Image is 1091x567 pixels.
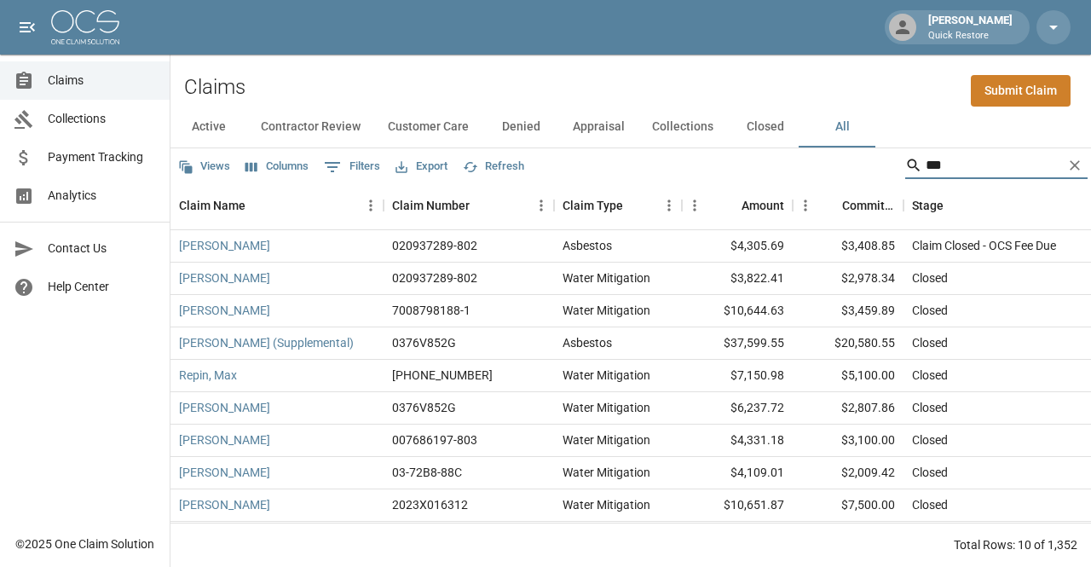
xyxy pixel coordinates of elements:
[392,367,493,384] div: 01-008-338780
[48,110,156,128] span: Collections
[912,334,948,351] div: Closed
[320,153,384,181] button: Show filters
[482,107,559,148] button: Denied
[682,263,793,295] div: $3,822.41
[374,107,482,148] button: Customer Care
[392,496,468,513] div: 2023X016312
[718,194,742,217] button: Sort
[179,399,270,416] a: [PERSON_NAME]
[912,182,944,229] div: Stage
[470,194,494,217] button: Sort
[944,194,967,217] button: Sort
[912,269,948,286] div: Closed
[912,399,948,416] div: Closed
[793,327,903,360] div: $20,580.55
[682,193,707,218] button: Menu
[554,182,682,229] div: Claim Type
[793,457,903,489] div: $2,009.42
[912,237,1056,254] div: Claim Closed - OCS Fee Due
[563,496,650,513] div: Water Mitigation
[682,522,793,554] div: $12,801.09
[10,10,44,44] button: open drawer
[358,193,384,218] button: Menu
[682,425,793,457] div: $4,331.18
[392,399,456,416] div: 0376V852G
[48,187,156,205] span: Analytics
[912,367,948,384] div: Closed
[48,148,156,166] span: Payment Tracking
[818,194,842,217] button: Sort
[793,193,818,218] button: Menu
[682,360,793,392] div: $7,150.98
[905,152,1088,182] div: Search
[563,464,650,481] div: Water Mitigation
[682,295,793,327] div: $10,644.63
[48,240,156,257] span: Contact Us
[793,392,903,425] div: $2,807.86
[682,182,793,229] div: Amount
[179,367,237,384] a: Repin, Max
[563,302,650,319] div: Water Mitigation
[563,269,650,286] div: Water Mitigation
[51,10,119,44] img: ocs-logo-white-transparent.png
[912,464,948,481] div: Closed
[921,12,1019,43] div: [PERSON_NAME]
[179,237,270,254] a: [PERSON_NAME]
[247,107,374,148] button: Contractor Review
[727,107,804,148] button: Closed
[179,182,245,229] div: Claim Name
[682,327,793,360] div: $37,599.55
[682,489,793,522] div: $10,651.87
[842,182,895,229] div: Committed Amount
[563,237,612,254] div: Asbestos
[179,269,270,286] a: [PERSON_NAME]
[15,535,154,553] div: © 2025 One Claim Solution
[384,182,554,229] div: Claim Number
[184,75,245,100] h2: Claims
[682,392,793,425] div: $6,237.72
[912,496,948,513] div: Closed
[391,153,452,180] button: Export
[623,194,647,217] button: Sort
[392,237,477,254] div: 020937289-802
[793,182,903,229] div: Committed Amount
[170,107,247,148] button: Active
[392,464,462,481] div: 03-72B8-88C
[912,431,948,448] div: Closed
[1062,153,1088,178] button: Clear
[179,431,270,448] a: [PERSON_NAME]
[179,302,270,319] a: [PERSON_NAME]
[241,153,313,180] button: Select columns
[563,367,650,384] div: Water Mitigation
[170,182,384,229] div: Claim Name
[563,431,650,448] div: Water Mitigation
[912,302,948,319] div: Closed
[793,425,903,457] div: $3,100.00
[793,360,903,392] div: $5,100.00
[48,278,156,296] span: Help Center
[392,182,470,229] div: Claim Number
[954,536,1077,553] div: Total Rows: 10 of 1,352
[656,193,682,218] button: Menu
[179,464,270,481] a: [PERSON_NAME]
[392,302,470,319] div: 7008798188-1
[682,230,793,263] div: $4,305.69
[563,182,623,229] div: Claim Type
[528,193,554,218] button: Menu
[392,334,456,351] div: 0376V852G
[682,457,793,489] div: $4,109.01
[638,107,727,148] button: Collections
[559,107,638,148] button: Appraisal
[793,489,903,522] div: $7,500.00
[170,107,1091,148] div: dynamic tabs
[793,230,903,263] div: $3,408.85
[392,431,477,448] div: 007686197-803
[971,75,1071,107] a: Submit Claim
[793,263,903,295] div: $2,978.34
[563,334,612,351] div: Asbestos
[928,29,1013,43] p: Quick Restore
[179,496,270,513] a: [PERSON_NAME]
[174,153,234,180] button: Views
[245,194,269,217] button: Sort
[179,334,354,351] a: [PERSON_NAME] (Supplemental)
